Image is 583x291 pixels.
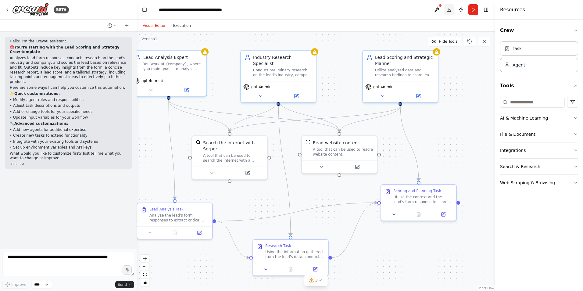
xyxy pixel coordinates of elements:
div: Read website content [313,140,359,146]
button: Open in side panel [433,211,454,218]
div: Domain: [DOMAIN_NAME] [16,16,67,21]
button: AI & Machine Learning [500,110,578,126]
button: Visual Editor [139,22,169,29]
p: • Modify agent roles and responsibilities [10,98,127,102]
div: A tool that can be used to read a website content. [313,147,373,157]
p: Here are some ways I can help you customize this automation: [10,85,127,90]
div: Task [513,45,522,52]
img: logo_orange.svg [10,10,15,15]
div: SerperDevToolSearch the internet with SerperA tool that can be used to search the internet with a... [191,135,268,180]
img: tab_domain_overview_orange.svg [16,35,21,40]
div: Industry Research Specialist [253,54,312,66]
h4: Resources [500,6,525,13]
button: Hide left sidebar [140,5,149,14]
div: React Flow controls [141,255,149,286]
img: ScrapeWebsiteTool [306,140,310,145]
div: Lead Analysis Expert [143,54,202,60]
nav: breadcrumb [159,7,227,13]
p: • Update input variables for your workflow [10,115,127,120]
button: Execution [169,22,195,29]
strong: Quick customizations: [14,92,60,96]
div: Lead Analysis TaskAnalyze the lead's form responses to extract critical information that might be... [137,203,213,239]
button: Search & Research [500,159,578,174]
g: Edge from 89b06761-059f-4533-bf9b-7df6b5e6dc26 to b8f3d6b7-4798-4e83-a0b9-00bece09fdb7 [166,100,342,132]
div: Lead Scoring and Strategic PlannerUtilize analyzed data and research findings to score leads and ... [362,50,438,103]
g: Edge from 2b5b5285-4033-425c-8836-790a3dcb494f to 73e1d804-0a64-44af-bdd8-b236b4a54fb0 [227,106,403,132]
div: Research TaskUsing the information gathered from the lead's data, conduct preliminary research on... [252,239,329,276]
div: Scoring and Planning TaskUtilize the context and the lead's form response to score the lead. Cons... [381,184,457,221]
button: zoom out [141,263,149,271]
p: What would you like to customize first? Just tell me what you want to change or improve! [10,151,127,161]
span: gpt-4o-mini [141,78,163,83]
img: tab_keywords_by_traffic_grey.svg [61,35,66,40]
g: Edge from 2b5b5285-4033-425c-8836-790a3dcb494f to 7d9d6927-5caa-4798-b660-0a8c68efe85c [397,106,422,181]
div: Using the information gathered from the lead's data, conduct preliminary research on the lead's i... [265,250,324,259]
g: Edge from 14522d44-cf14-4517-a4a0-c5a12647f46c to b8f3d6b7-4798-4e83-a0b9-00bece09fdb7 [275,100,342,132]
button: fit view [141,271,149,278]
button: File & Document [500,126,578,142]
button: Hide Tools [428,37,461,46]
p: • Integrate with your existing tools and systems [10,139,127,144]
p: • Add new agents for additional expertise [10,128,127,132]
p: ✨ [10,92,127,96]
g: Edge from 38a434b5-a8ee-47bb-81e6-944f5a87230e to b9147602-40dc-4afe-ae4f-75aed73cb5d6 [216,218,249,261]
g: Edge from 2b5b5285-4033-425c-8836-790a3dcb494f to b8f3d6b7-4798-4e83-a0b9-00bece09fdb7 [336,106,403,132]
button: Tools [500,77,578,94]
span: gpt-4o-mini [251,84,273,89]
button: Open in side panel [305,266,326,273]
div: Lead Analysis ExpertYou work at {company}, where you main goal is to analyze leads form responses... [131,50,207,97]
img: Logo [12,3,49,16]
g: Edge from b9147602-40dc-4afe-ae4f-75aed73cb5d6 to 7d9d6927-5caa-4798-b660-0a8c68efe85c [332,200,377,261]
button: Start a new chat [122,22,132,29]
strong: You're starting with the Lead Scoring and Strategy Crew template [10,45,120,54]
button: No output available [406,211,432,218]
span: Hide Tools [439,39,457,44]
div: ScrapeWebsiteToolRead website contentA tool that can be used to read a website content. [301,135,377,174]
img: SerperDevTool [196,140,201,145]
div: 03:05 PM [10,162,127,167]
div: BETA [54,6,69,13]
button: 3 [304,275,328,286]
div: Keywords by Traffic [67,36,103,40]
button: toggle interactivity [141,278,149,286]
button: Improve [2,281,29,289]
p: • Adjust task descriptions and outputs [10,103,127,108]
button: Open in side panel [169,86,204,94]
button: Web Scraping & Browsing [500,175,578,191]
div: Industry Research SpecialistConduct preliminary research on the lead's industry, company size, an... [240,50,317,103]
div: Research Task [265,243,291,248]
button: zoom in [141,255,149,263]
div: Domain Overview [23,36,55,40]
button: Switch to previous chat [105,22,120,29]
a: React Flow attribution [478,286,494,290]
button: Open in side panel [401,92,435,100]
div: Agent [513,62,525,68]
p: • Create new tasks to extend functionality [10,133,127,138]
div: Lead Scoring and Strategic Planner [375,54,434,66]
p: • Add or change tools for your specific needs [10,110,127,114]
p: • Set up environment variables and API keys [10,145,127,150]
img: website_grey.svg [10,16,15,21]
div: You work at {company}, where you main goal is to analyze leads form responses to extract essentia... [143,62,202,71]
div: Crew [500,39,578,77]
g: Edge from 89b06761-059f-4533-bf9b-7df6b5e6dc26 to 38a434b5-a8ee-47bb-81e6-944f5a87230e [166,100,178,199]
button: No output available [278,266,304,273]
div: Tools [500,94,578,196]
p: 🎯 [10,45,127,55]
div: v 4.0.25 [17,10,30,15]
div: Scoring and Planning Task [393,189,441,193]
span: Send [118,282,127,287]
g: Edge from 89b06761-059f-4533-bf9b-7df6b5e6dc26 to 73e1d804-0a64-44af-bdd8-b236b4a54fb0 [166,100,233,132]
button: Open in side panel [189,229,210,236]
button: Send [115,281,134,288]
button: Click to speak your automation idea [123,265,132,275]
button: Crew [500,22,578,39]
span: 3 [315,277,318,283]
div: Utilize analyzed data and research findings to score leads and suggest an appropriate plan. [375,68,434,77]
g: Edge from 38a434b5-a8ee-47bb-81e6-944f5a87230e to 7d9d6927-5caa-4798-b660-0a8c68efe85c [216,200,377,224]
span: Improve [11,282,26,287]
div: Utilize the context and the lead's form response to score the lead. Consider factors such as indu... [393,195,452,204]
div: Version 1 [141,37,157,41]
div: A tool that can be used to search the internet with a search_query. Supports different search typ... [203,153,263,163]
p: Analyzes lead form responses, conducts research on the lead's industry and company, and scores th... [10,56,127,84]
